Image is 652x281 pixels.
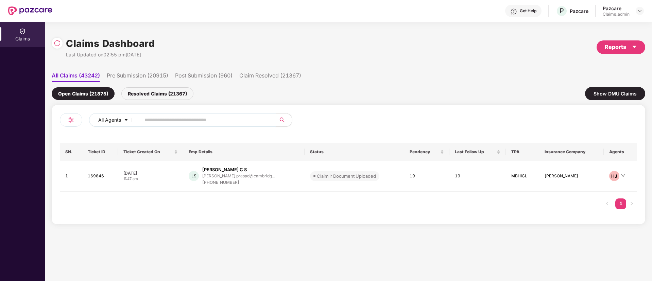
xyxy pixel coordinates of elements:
[510,8,517,15] img: svg+xml;base64,PHN2ZyBpZD0iSGVscC0zMngzMiIgeG1sbnM9Imh0dHA6Ly93d3cudzMub3JnLzIwMDAvc3ZnIiB3aWR0aD...
[520,8,536,14] div: Get Help
[118,143,184,161] th: Ticket Created On
[570,8,588,14] div: Pazcare
[404,143,449,161] th: Pendency
[449,143,506,161] th: Last Follow Up
[8,6,52,15] img: New Pazcare Logo
[19,28,26,35] img: svg+xml;base64,PHN2ZyBpZD0iQ2xhaW0iIHhtbG5zPSJodHRwOi8vd3d3LnczLm9yZy8yMDAwL3N2ZyIgd2lkdGg9IjIwIi...
[621,174,625,178] span: down
[604,143,637,161] th: Agents
[637,8,642,14] img: svg+xml;base64,PHN2ZyBpZD0iRHJvcGRvd24tMzJ4MzIiIHhtbG5zPSJodHRwOi8vd3d3LnczLm9yZy8yMDAwL3N2ZyIgd2...
[603,12,630,17] div: Claims_admin
[455,149,495,155] span: Last Follow Up
[609,171,619,181] div: HJ
[410,149,439,155] span: Pendency
[123,149,173,155] span: Ticket Created On
[603,5,630,12] div: Pazcare
[560,7,564,15] span: P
